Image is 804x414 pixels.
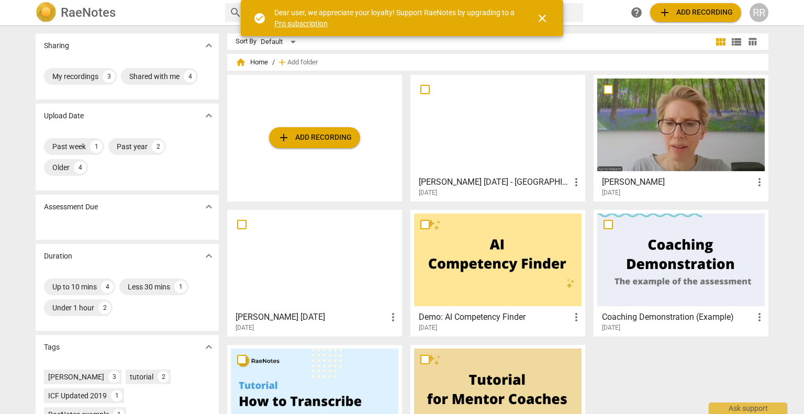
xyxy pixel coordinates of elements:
[201,38,217,53] button: Show more
[414,79,582,197] a: [PERSON_NAME] [DATE] - [GEOGRAPHIC_DATA][DATE]
[753,311,766,323] span: more_vert
[103,70,115,83] div: 3
[44,110,84,121] p: Upload Date
[597,79,765,197] a: [PERSON_NAME][DATE]
[184,70,196,83] div: 4
[236,311,387,323] h3: Rachel July 21
[261,33,299,50] div: Default
[277,131,290,144] span: add
[236,57,268,68] span: Home
[130,372,153,382] div: tutorial
[419,311,570,323] h3: Demo: AI Competency Finder
[277,57,287,68] span: add
[231,214,398,332] a: [PERSON_NAME] [DATE][DATE]
[201,248,217,264] button: Show more
[236,38,256,46] div: Sort By
[277,131,352,144] span: Add recording
[203,250,215,262] span: expand_more
[36,2,217,23] a: LogoRaeNotes
[253,12,266,25] span: check_circle
[602,323,620,332] span: [DATE]
[414,214,582,332] a: Demo: AI Competency Finder[DATE]
[729,34,744,50] button: List view
[747,37,757,47] span: table_chart
[269,127,360,148] button: Upload
[627,3,646,22] a: Help
[152,140,164,153] div: 2
[597,214,765,332] a: Coaching Demonstration (Example)[DATE]
[709,402,787,414] div: Ask support
[650,3,741,22] button: Upload
[101,281,114,293] div: 4
[730,36,743,48] span: view_list
[570,311,583,323] span: more_vert
[602,188,620,197] span: [DATE]
[201,108,217,124] button: Show more
[274,19,328,28] a: Pro subscription
[128,282,170,292] div: Less 30 mins
[272,59,275,66] span: /
[44,251,72,262] p: Duration
[44,342,60,353] p: Tags
[203,109,215,122] span: expand_more
[536,12,549,25] span: close
[111,390,122,401] div: 1
[108,371,120,383] div: 3
[602,311,753,323] h3: Coaching Demonstration (Example)
[419,188,437,197] span: [DATE]
[52,141,86,152] div: Past week
[419,176,570,188] h3: Rachel September 8th - Ashleigh
[129,71,180,82] div: Shared with me
[48,372,104,382] div: [PERSON_NAME]
[203,200,215,213] span: expand_more
[714,36,727,48] span: view_module
[570,176,583,188] span: more_vert
[174,281,187,293] div: 1
[52,71,98,82] div: My recordings
[203,341,215,353] span: expand_more
[52,282,97,292] div: Up to 10 mins
[530,6,555,31] button: Close
[630,6,643,19] span: help
[158,371,169,383] div: 2
[74,161,86,174] div: 4
[203,39,215,52] span: expand_more
[287,59,318,66] span: Add folder
[713,34,729,50] button: Tile view
[274,7,517,29] div: Dear user, we appreciate your loyalty! Support RaeNotes by upgrading to a
[419,323,437,332] span: [DATE]
[236,57,246,68] span: home
[744,34,760,50] button: Table view
[753,176,766,188] span: more_vert
[98,301,111,314] div: 2
[44,40,69,51] p: Sharing
[52,303,94,313] div: Under 1 hour
[602,176,753,188] h3: Rachel
[658,6,671,19] span: add
[117,141,148,152] div: Past year
[61,5,116,20] h2: RaeNotes
[44,202,98,212] p: Assessment Due
[201,199,217,215] button: Show more
[387,311,399,323] span: more_vert
[750,3,768,22] button: RR
[52,162,70,173] div: Older
[48,390,107,401] div: ICF Updated 2019
[658,6,733,19] span: Add recording
[229,6,242,19] span: search
[90,140,103,153] div: 1
[201,339,217,355] button: Show more
[36,2,57,23] img: Logo
[236,323,254,332] span: [DATE]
